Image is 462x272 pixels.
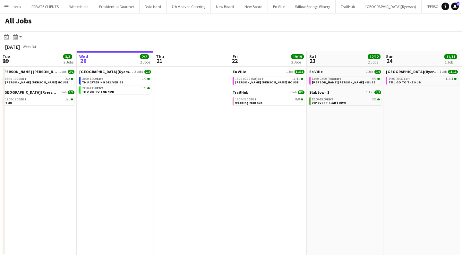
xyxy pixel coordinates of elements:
span: 9/9 [377,78,380,80]
a: 13:30-02:00 (Sun)EDT9/9[PERSON_NAME] [PERSON_NAME] HOUSE [312,77,380,84]
a: 15:00-23:00EDT8/8wedding trail hub [235,97,303,105]
span: En Ville [309,69,323,74]
span: 2/2 [144,70,151,74]
span: 3/3 [63,54,72,59]
span: Sun [386,54,394,59]
div: 2 Jobs [64,60,73,64]
span: TMU [5,101,12,105]
span: 1/1 [147,87,150,89]
span: EDT [20,97,27,101]
a: [GEOGRAPHIC_DATA](Ryerson)1 Job11/11 [386,69,458,74]
span: 8/8 [298,90,304,94]
a: 12:00-19:00EDT3/3VIP EVENT SLABTOWN [312,97,380,105]
span: Fri [233,54,238,59]
span: Week 34 [21,44,37,49]
button: [GEOGRAPHIC_DATA](Ryerson) [360,0,422,13]
span: 08:00-15:00 [82,77,103,81]
span: Toronto Metropolitan University(Ryerson) [79,69,133,74]
span: 13:30-02:00 (Sun) [312,77,341,81]
a: 08:30-16:00EDT2/2[PERSON_NAME] [PERSON_NAME] HOUSE [5,77,73,84]
div: [GEOGRAPHIC_DATA](Ryerson)2 Jobs2/208:00-15:00EDT1/1TMU CATERING DELIVERIES09:30-13:30EDT1/1TMU G... [79,69,151,95]
span: Toronto Metropolitan University(Ryerson) [386,69,438,74]
button: 7th Heaven Catering [167,0,211,13]
a: TrailHub1 Job8/8 [233,90,304,95]
button: Seneca [4,0,26,13]
span: 11/11 [454,78,457,80]
span: 11/11 [448,70,458,74]
span: 9/9 [372,77,377,81]
div: En Ville1 Job11/1113:00-00:00 (Sat)EDT11/11[PERSON_NAME] [PERSON_NAME] HOUSE [233,69,304,90]
div: [PERSON_NAME] [PERSON_NAME]1 Job2/208:30-16:00EDT2/2[PERSON_NAME] [PERSON_NAME] HOUSE [3,69,74,90]
a: [GEOGRAPHIC_DATA](Ryerson)2 Jobs2/2 [79,69,151,74]
span: 1/1 [68,90,74,94]
span: 2/2 [65,77,70,81]
button: TrailHub [336,0,360,13]
span: 15:00-23:00 [235,98,257,101]
span: 1/1 [65,98,70,101]
span: En Ville [233,69,246,74]
span: Wed [79,54,88,59]
span: 1/1 [142,87,147,90]
span: 3/3 [374,90,381,94]
span: TMU GO TO THE HUB [389,80,421,84]
span: Sat [309,54,316,59]
span: 22 [232,57,238,64]
span: Thu [156,54,164,59]
span: 3 [457,2,459,6]
span: 2/2 [71,78,73,80]
button: En Ville [268,0,290,13]
span: 1/1 [71,98,73,100]
span: wedding trail hub [235,101,262,105]
span: 3/3 [377,98,380,100]
span: EDT [257,77,264,81]
span: 1 Job [289,90,296,94]
span: 23 [308,57,316,64]
div: 2 Jobs [140,60,150,64]
div: Slabtown 11 Job3/312:00-19:00EDT3/3VIP EVENT SLABTOWN [309,90,381,106]
a: En Ville1 Job11/11 [233,69,304,74]
a: 13:00-00:00 (Sat)EDT11/11[PERSON_NAME] [PERSON_NAME] HOUSE [235,77,303,84]
a: Slabtown 11 Job3/3 [309,90,381,95]
div: 2 Jobs [368,60,380,64]
a: 12:00-17:00EDT1/1TMU [5,97,73,105]
span: 13:00-00:00 (Sat) [235,77,264,81]
span: 12/12 [368,54,381,59]
button: Presidential Gourmet [94,0,140,13]
span: 08:30-16:00 [5,77,27,81]
span: TMU CATERING DELIVERIES [82,80,123,84]
span: 14:00-20:30 [389,77,410,81]
span: 11/11 [444,54,457,59]
span: 1/1 [147,78,150,80]
span: MILLER LASH HOUSE [5,80,69,84]
button: Willow Springs Winery [290,0,336,13]
button: New Board [239,0,268,13]
button: Whiteshield [64,0,94,13]
span: 1 Job [440,70,447,74]
span: VIP EVENT SLABTOWN [312,101,346,105]
a: 14:00-20:30EDT11/11TMU GO TO THE HUB [389,77,457,84]
span: 2/2 [68,70,74,74]
span: 12:00-17:00 [5,98,27,101]
span: MILLER LASH HOUSE [312,80,375,84]
span: MILLER LASH [3,69,58,74]
button: PRIVATE CLIENTS [26,0,64,13]
span: TMU GO TO THE HUB [82,89,114,94]
button: New Board [211,0,239,13]
span: TrailHub [233,90,248,95]
span: 9/9 [374,70,381,74]
div: [GEOGRAPHIC_DATA](Ryerson)1 Job1/112:00-17:00EDT1/1TMU [3,90,74,106]
a: 3 [451,3,459,10]
span: 1 Job [366,90,373,94]
button: Dvid hard [140,0,167,13]
span: EDT [404,77,410,81]
span: 1 Job [286,70,293,74]
span: 11/11 [292,77,300,81]
span: 3/3 [372,98,377,101]
a: [GEOGRAPHIC_DATA](Ryerson)1 Job1/1 [3,90,74,95]
span: 11/11 [301,78,303,80]
span: 11/11 [295,70,304,74]
span: 19/19 [291,54,304,59]
span: EDT [97,77,103,81]
span: EDT [97,86,103,90]
span: EDT [327,97,333,101]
